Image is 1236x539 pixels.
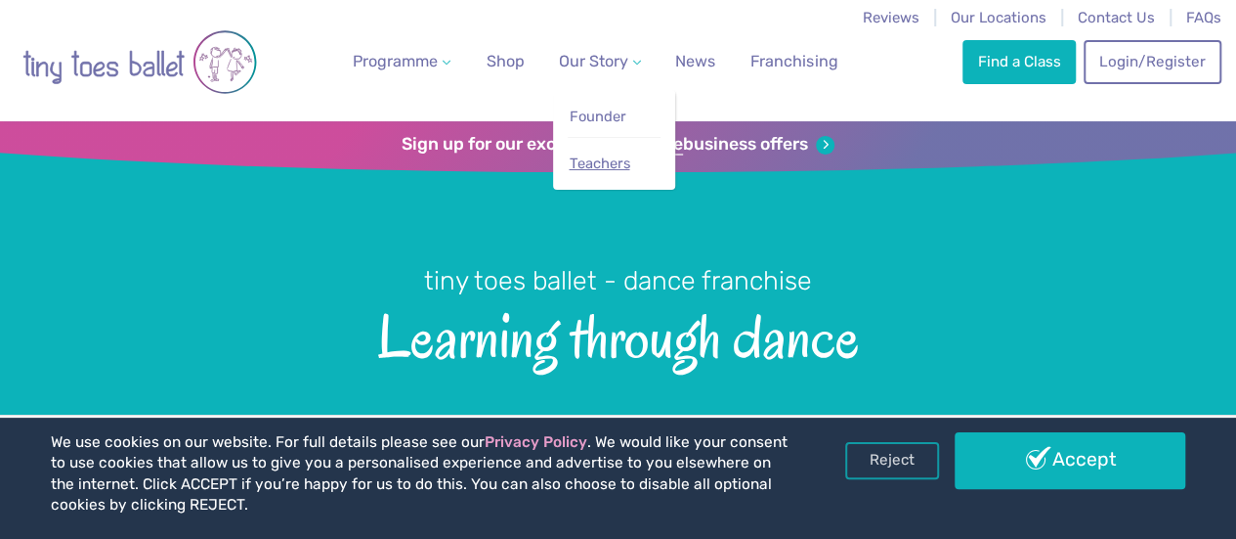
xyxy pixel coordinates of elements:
[487,52,525,70] span: Shop
[402,134,834,156] a: Sign up for our exclusivefranchisebusiness offers
[31,298,1205,371] span: Learning through dance
[955,432,1185,489] a: Accept
[962,40,1076,83] a: Find a Class
[485,433,587,451] a: Privacy Policy
[568,99,661,135] a: Founder
[1078,9,1155,26] a: Contact Us
[1084,40,1220,83] a: Login/Register
[569,108,625,125] span: Founder
[551,42,649,81] a: Our Story
[479,42,533,81] a: Shop
[568,146,661,182] a: Teachers
[559,52,628,70] span: Our Story
[424,265,812,296] small: tiny toes ballet - dance franchise
[863,9,919,26] a: Reviews
[750,52,837,70] span: Franchising
[22,13,257,112] img: tiny toes ballet
[675,52,715,70] span: News
[667,42,723,81] a: News
[1186,9,1221,26] a: FAQs
[51,432,788,517] p: We use cookies on our website. For full details please see our . We would like your consent to us...
[569,155,629,172] span: Teachers
[743,42,845,81] a: Franchising
[345,42,458,81] a: Programme
[845,442,939,479] a: Reject
[951,9,1046,26] a: Our Locations
[353,52,438,70] span: Programme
